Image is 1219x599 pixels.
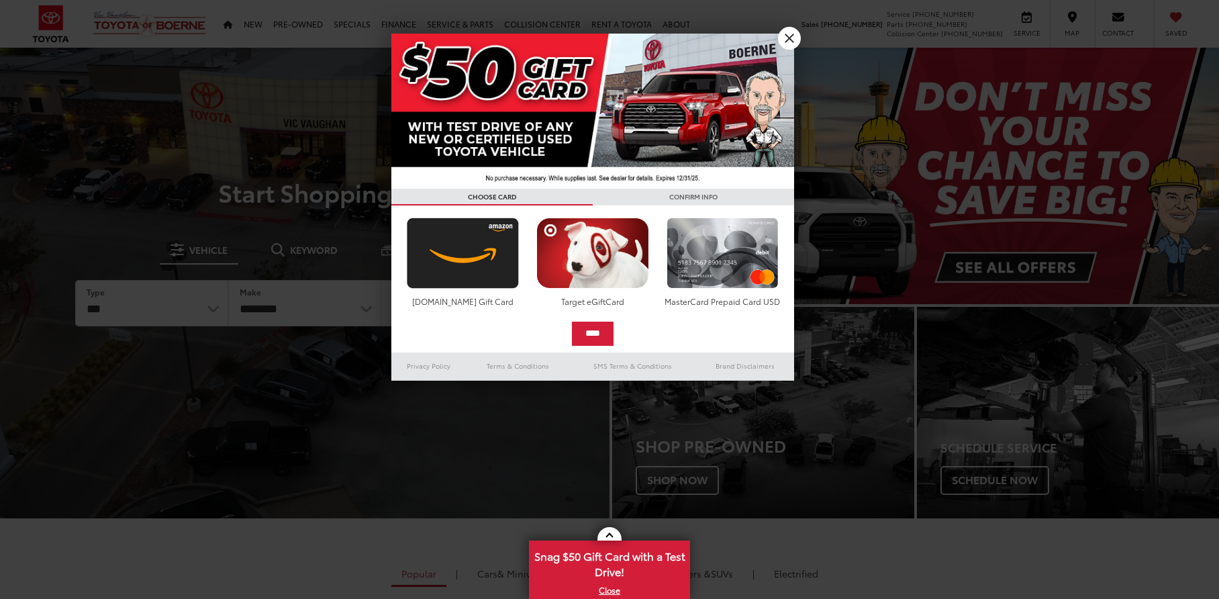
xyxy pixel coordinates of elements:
[593,189,794,205] h3: CONFIRM INFO
[533,295,652,307] div: Target eGiftCard
[569,358,696,374] a: SMS Terms & Conditions
[696,358,794,374] a: Brand Disclaimers
[391,358,467,374] a: Privacy Policy
[467,358,569,374] a: Terms & Conditions
[403,295,522,307] div: [DOMAIN_NAME] Gift Card
[530,542,689,583] span: Snag $50 Gift Card with a Test Drive!
[663,218,782,289] img: mastercard.png
[391,189,593,205] h3: CHOOSE CARD
[663,295,782,307] div: MasterCard Prepaid Card USD
[533,218,652,289] img: targetcard.png
[391,34,794,189] img: 42635_top_851395.jpg
[403,218,522,289] img: amazoncard.png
